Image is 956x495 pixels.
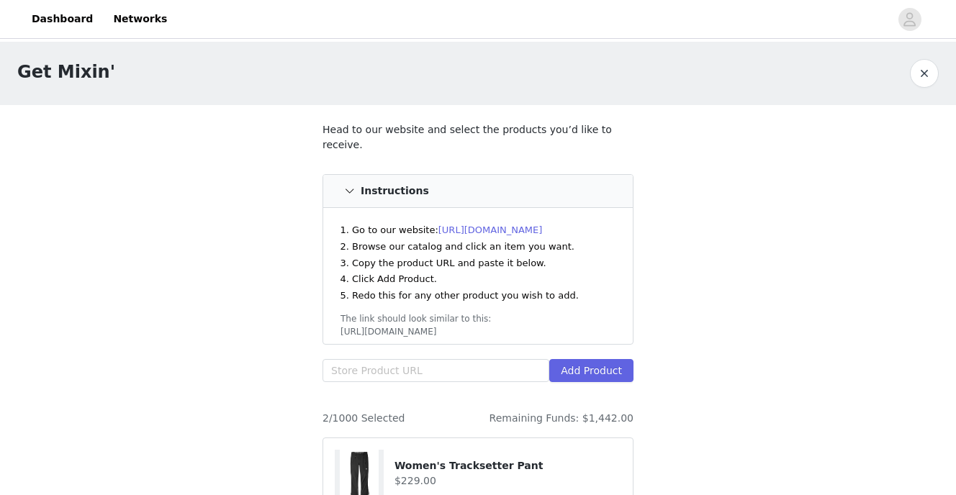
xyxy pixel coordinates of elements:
[352,289,608,303] li: Redo this for any other product you wish to add.
[490,411,633,426] h4: Remaining Funds: $1,442.00
[23,3,102,35] a: Dashboard
[438,224,543,235] a: [URL][DOMAIN_NAME]
[352,240,608,254] li: Browse our catalog and click an item you want.
[352,256,608,271] li: Copy the product URL and paste it below.
[903,8,916,31] div: avatar
[394,458,621,473] h4: Women's Tracksetter Pant
[323,359,549,382] input: Store Product URL
[361,186,429,197] h4: Instructions
[341,312,615,325] div: The link should look similar to this:
[352,223,608,237] li: Go to our website:
[394,473,621,489] h4: $229.00
[352,272,608,286] li: Click Add Product.
[323,122,633,153] p: Head to our website and select the products you’d like to receive.
[104,3,176,35] a: Networks
[17,59,115,85] h1: Get Mixin'
[323,411,405,426] h4: 2/1000 Selected
[549,359,633,382] button: Add Product
[341,325,615,338] div: [URL][DOMAIN_NAME]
